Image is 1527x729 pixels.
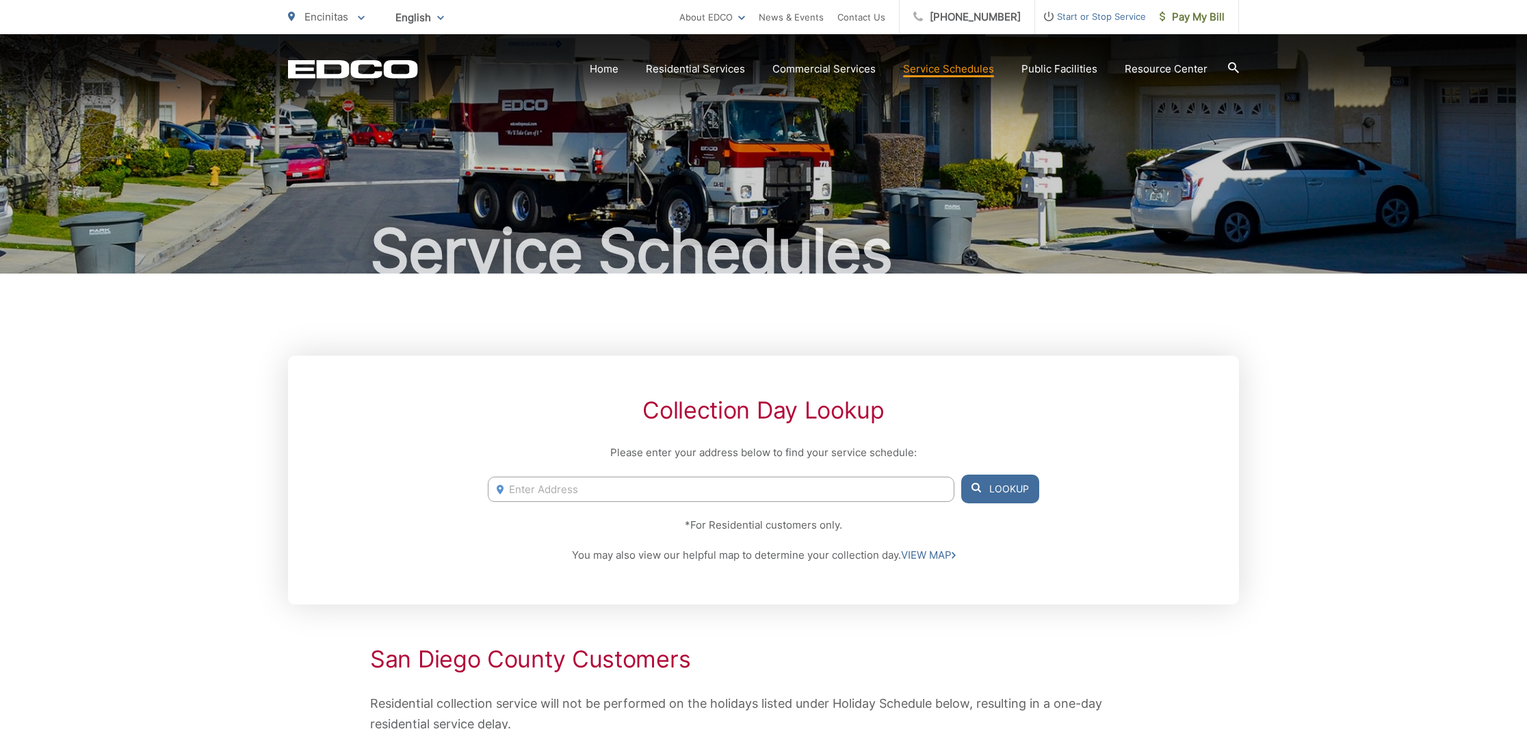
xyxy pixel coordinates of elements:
[837,9,885,25] a: Contact Us
[1021,61,1097,77] a: Public Facilities
[488,477,954,502] input: Enter Address
[385,5,454,29] span: English
[1125,61,1208,77] a: Resource Center
[488,547,1039,564] p: You may also view our helpful map to determine your collection day.
[304,10,348,23] span: Encinitas
[288,59,418,79] a: EDCD logo. Return to the homepage.
[646,61,745,77] a: Residential Services
[903,61,994,77] a: Service Schedules
[679,9,745,25] a: About EDCO
[488,397,1039,424] h2: Collection Day Lookup
[488,517,1039,533] p: *For Residential customers only.
[961,475,1039,503] button: Lookup
[759,9,824,25] a: News & Events
[370,646,1157,673] h2: San Diego County Customers
[772,61,876,77] a: Commercial Services
[1160,9,1225,25] span: Pay My Bill
[288,217,1239,286] h1: Service Schedules
[590,61,618,77] a: Home
[488,445,1039,461] p: Please enter your address below to find your service schedule:
[901,547,956,564] a: VIEW MAP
